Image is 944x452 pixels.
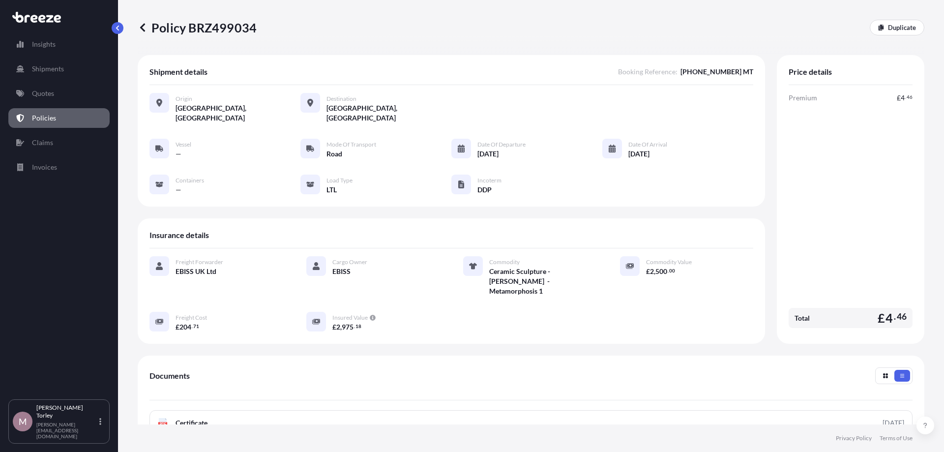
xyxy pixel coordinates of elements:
p: Invoices [32,162,57,172]
span: — [176,149,181,159]
span: Documents [149,371,190,381]
span: . [668,269,669,272]
span: Shipment details [149,67,207,77]
a: Policies [8,108,110,128]
span: Total [795,313,810,323]
span: Insured Value [332,314,368,322]
span: Load Type [326,177,353,184]
span: 46 [907,95,913,99]
span: [PHONE_NUMBER] MT [680,67,753,77]
span: Commodity [489,258,520,266]
span: Certificate [176,418,207,428]
p: Policy BRZ499034 [138,20,257,35]
span: . [905,95,906,99]
a: PDFCertificate[DATE] [149,410,913,436]
p: Quotes [32,89,54,98]
span: Date of Arrival [628,141,667,149]
span: 18 [355,325,361,328]
span: Ceramic Sculpture - [PERSON_NAME] - Metamorphosis 1 [489,267,596,296]
span: — [176,185,181,195]
span: 46 [897,314,907,320]
span: Cargo Owner [332,258,367,266]
span: 4 [885,312,893,324]
span: Containers [176,177,204,184]
span: £ [176,324,179,331]
span: Incoterm [477,177,501,184]
span: Insurance details [149,230,209,240]
span: Origin [176,95,192,103]
span: M [19,417,27,426]
p: Duplicate [888,23,916,32]
span: 00 [669,269,675,272]
span: £ [897,94,901,101]
span: Freight Cost [176,314,207,322]
span: 500 [655,268,667,275]
span: 975 [342,324,354,331]
p: Claims [32,138,53,148]
span: 71 [193,325,199,328]
span: , [340,324,342,331]
p: Policies [32,113,56,123]
span: Vessel [176,141,191,149]
p: Shipments [32,64,64,74]
span: EBISS UK Ltd [176,267,216,276]
p: [PERSON_NAME][EMAIL_ADDRESS][DOMAIN_NAME] [36,422,97,439]
span: £ [878,312,885,324]
span: 2 [336,324,340,331]
span: Destination [326,95,356,103]
span: £ [646,268,650,275]
p: [PERSON_NAME] Torley [36,404,97,420]
span: 204 [179,324,191,331]
span: Commodity Value [646,258,692,266]
span: £ [332,324,336,331]
span: Date of Departure [477,141,526,149]
span: . [894,314,896,320]
span: LTL [326,185,337,195]
span: Premium [789,93,817,103]
a: Terms of Use [880,434,913,442]
span: EBISS [332,267,351,276]
span: Mode of Transport [326,141,376,149]
a: Insights [8,34,110,54]
span: [GEOGRAPHIC_DATA], [GEOGRAPHIC_DATA] [176,103,300,123]
span: Freight Forwarder [176,258,223,266]
span: . [354,325,355,328]
a: Quotes [8,84,110,103]
span: [DATE] [628,149,649,159]
a: Privacy Policy [836,434,872,442]
text: PDF [160,422,166,426]
span: Road [326,149,342,159]
span: [GEOGRAPHIC_DATA], [GEOGRAPHIC_DATA] [326,103,451,123]
p: Insights [32,39,56,49]
span: 4 [901,94,905,101]
div: [DATE] [883,418,904,428]
a: Duplicate [870,20,924,35]
a: Shipments [8,59,110,79]
span: , [654,268,655,275]
span: [DATE] [477,149,499,159]
span: Price details [789,67,832,77]
span: . [192,325,193,328]
span: Booking Reference : [618,67,678,77]
a: Invoices [8,157,110,177]
span: 2 [650,268,654,275]
span: DDP [477,185,492,195]
a: Claims [8,133,110,152]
